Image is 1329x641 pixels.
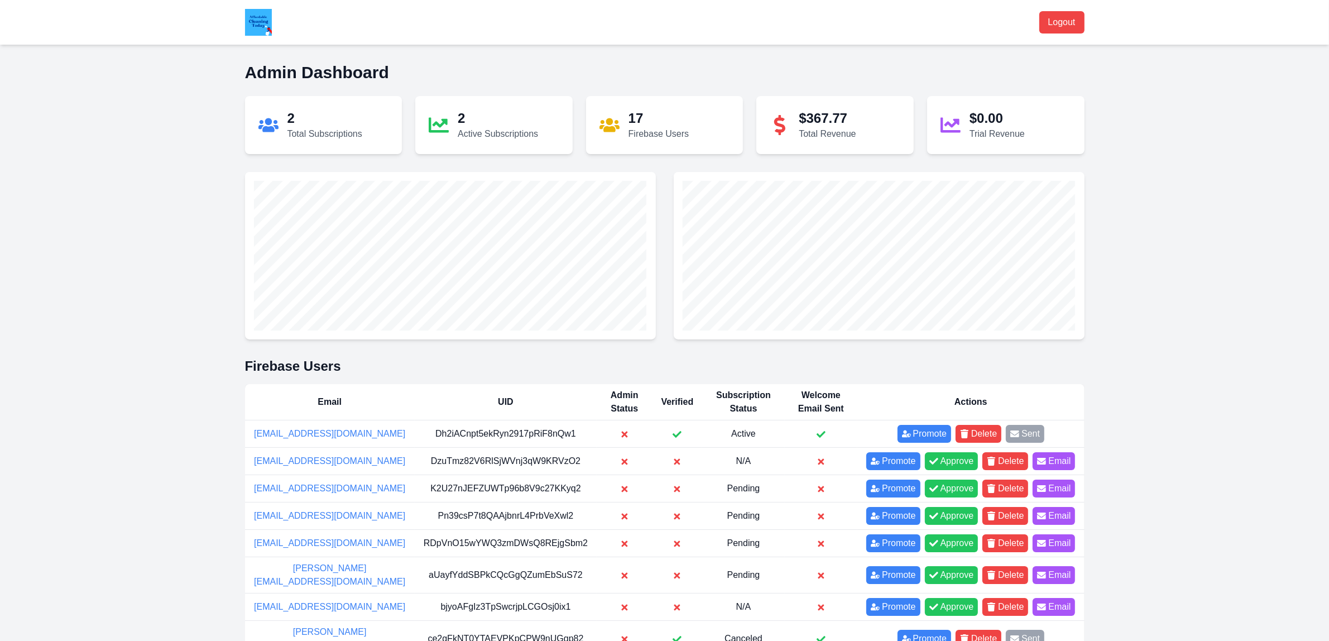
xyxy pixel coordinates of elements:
button: Promote [866,507,920,525]
button: Delete [982,507,1028,525]
td: [EMAIL_ADDRESS][DOMAIN_NAME] [245,420,415,448]
button: Promote [866,534,920,552]
td: active [702,420,784,448]
p: $ 0.00 [970,109,1025,127]
th: Admin Status [597,384,652,420]
th: Welcome Email Sent [785,384,857,420]
td: [EMAIL_ADDRESS][DOMAIN_NAME] [245,594,415,621]
th: Actions [857,384,1084,420]
td: RDpVnO15wYWQ3zmDWsQ8REjgSbm2 [415,530,597,557]
td: Dh2iACnpt5ekRyn2917pRiF8nQw1 [415,420,597,448]
td: [PERSON_NAME][EMAIL_ADDRESS][DOMAIN_NAME] [245,557,415,594]
p: Firebase Users [628,127,689,141]
p: Total Revenue [799,127,856,141]
td: K2U27nJEFZUWTp96b8V9c27KKyq2 [415,475,597,503]
button: Email [1033,507,1075,525]
td: [EMAIL_ADDRESS][DOMAIN_NAME] [245,448,415,475]
p: Total Subscriptions [287,127,362,141]
h2: Admin Dashboard [245,63,1085,83]
td: [EMAIL_ADDRESS][DOMAIN_NAME] [245,503,415,530]
td: pending [702,503,784,530]
th: Subscription Status [702,384,784,420]
button: Promote [866,452,920,470]
p: Trial Revenue [970,127,1025,141]
button: Sent [1006,425,1044,443]
button: Email [1033,480,1075,498]
button: Approve [925,598,978,616]
td: pending [702,530,784,557]
button: Promote [898,425,951,443]
button: Logout [1039,11,1085,34]
td: bjyoAFgIz3TpSwcrjpLCGOsj0ix1 [415,594,597,621]
p: 17 [628,109,689,127]
button: Email [1033,452,1075,470]
td: aUayfYddSBPkCQcGgQZumEbSuS72 [415,557,597,594]
button: Delete [982,480,1028,498]
p: 2 [458,109,538,127]
img: Logo [245,9,272,36]
button: Delete [982,534,1028,552]
button: Approve [925,534,978,552]
td: N/A [702,448,784,475]
button: Approve [925,507,978,525]
button: Promote [866,480,920,498]
td: [EMAIL_ADDRESS][DOMAIN_NAME] [245,475,415,503]
button: Promote [866,566,920,584]
button: Approve [925,566,978,584]
button: Email [1033,598,1075,616]
button: Approve [925,480,978,498]
button: Approve [925,452,978,470]
p: 2 [287,109,362,127]
td: N/A [702,594,784,621]
h3: Firebase Users [245,357,1085,375]
th: UID [415,384,597,420]
button: Email [1033,566,1075,584]
p: $ 367.77 [799,109,856,127]
td: DzuTmz82V6RlSjWVnj3qW9KRVzO2 [415,448,597,475]
th: Verified [652,384,703,420]
td: [EMAIL_ADDRESS][DOMAIN_NAME] [245,530,415,557]
button: Email [1033,534,1075,552]
button: Promote [866,598,920,616]
button: Delete [982,566,1028,584]
button: Delete [956,425,1001,443]
p: Active Subscriptions [458,127,538,141]
td: pending [702,475,784,503]
th: Email [245,384,415,420]
button: Delete [982,452,1028,470]
button: Delete [982,598,1028,616]
td: pending [702,557,784,594]
td: Pn39csP7t8QAAjbnrL4PrbVeXwl2 [415,503,597,530]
